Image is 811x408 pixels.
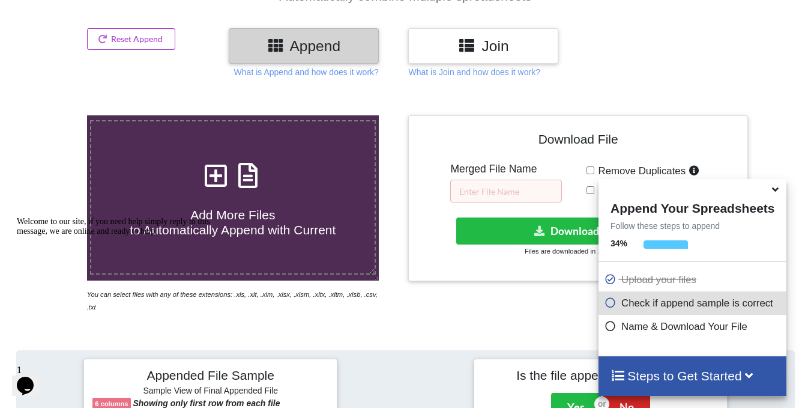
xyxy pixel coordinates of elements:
[130,208,336,237] span: Add More Files to Automatically Append with Current
[525,248,632,255] small: Files are downloaded in .xlsx format
[417,37,549,55] h3: Join
[604,296,783,311] p: Check if append sample is correct
[417,124,738,159] h4: Download File
[408,66,540,78] p: What is Join and how does it work?
[92,368,328,385] h4: Appended File Sample
[483,368,719,383] h4: Is the file appended correctly?
[5,5,198,23] span: Welcome to our site, if you need help simply reply to this message, we are online and ready to help.
[12,212,228,354] iframe: chat widget
[133,398,280,408] b: Showing only first row from each file
[611,239,627,248] b: 34 %
[604,272,783,287] p: Upload your files
[87,291,378,311] i: You can select files with any of these extensions: .xls, .xlt, .xlm, .xlsx, .xlsm, .xltx, .xltm, ...
[450,163,562,175] h5: Merged File Name
[594,165,686,177] span: Remove Duplicates
[598,220,786,232] p: Follow these steps to append
[92,386,328,398] h6: Sample View of Final Appended File
[5,5,221,24] div: Welcome to our site, if you need help simply reply to this message, we are online and ready to help.
[611,368,774,383] h4: Steps to Get Started
[87,28,176,50] button: Reset Append
[234,66,379,78] p: What is Append and how does it work?
[12,360,50,396] iframe: chat widget
[604,319,783,334] p: Name & Download Your File
[238,37,370,55] h3: Append
[456,218,698,245] button: Download File
[598,198,786,216] h4: Append Your Spreadsheets
[95,400,128,407] b: 6 columns
[594,185,705,196] span: Add Source File Names
[450,180,562,202] input: Enter File Name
